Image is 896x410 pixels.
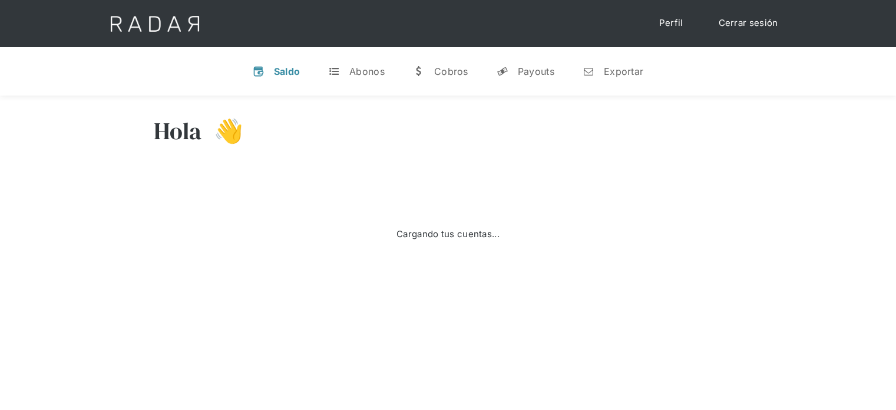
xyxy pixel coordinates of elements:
div: t [328,65,340,77]
h3: Hola [154,116,202,146]
a: Perfil [647,12,695,35]
div: Saldo [274,65,300,77]
a: Cerrar sesión [707,12,790,35]
div: Abonos [349,65,385,77]
div: w [413,65,425,77]
div: y [497,65,508,77]
div: Payouts [518,65,554,77]
div: n [583,65,594,77]
h3: 👋 [202,116,243,146]
div: Exportar [604,65,643,77]
div: v [253,65,264,77]
div: Cobros [434,65,468,77]
div: Cargando tus cuentas... [396,228,500,241]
